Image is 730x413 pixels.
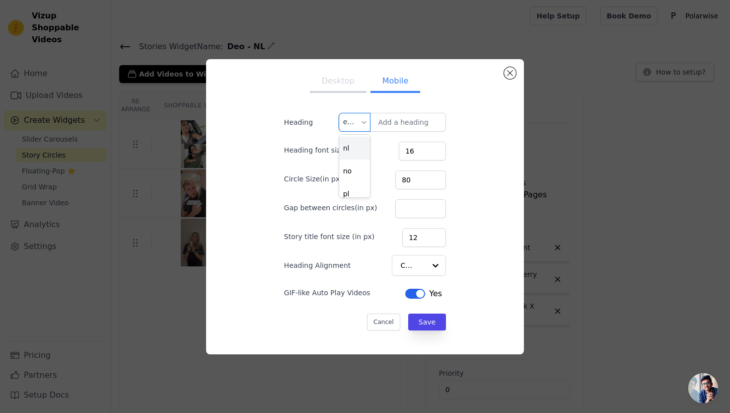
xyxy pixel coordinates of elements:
[688,373,718,403] a: Open de chat
[504,67,516,79] button: Close modal
[339,137,370,160] div: nl
[338,113,446,132] input: Add a heading
[284,260,353,270] label: Heading Alignment
[284,232,374,242] label: Story title font size (in px)
[339,160,370,182] div: no
[284,145,369,155] label: Heading font size (in px)
[339,182,370,205] div: pl
[284,203,377,213] label: Gap between circles(in px)
[284,174,343,184] label: Circle Size(in px)
[429,288,442,300] span: Yes
[284,117,338,127] label: Heading
[367,314,400,330] button: Cancel
[370,71,420,93] button: Mobile
[284,288,370,298] label: GIF-like Auto Play Videos
[310,71,366,93] button: Desktop
[408,314,446,330] button: Save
